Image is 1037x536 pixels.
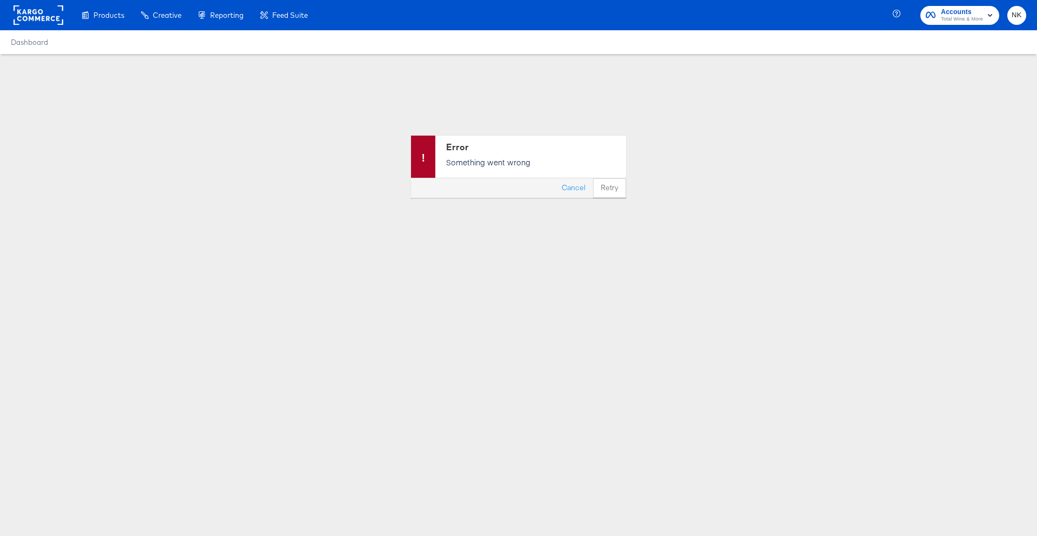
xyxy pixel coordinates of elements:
[920,6,999,25] button: AccountsTotal Wine & More
[210,11,244,19] span: Reporting
[1007,6,1026,25] button: NK
[272,11,308,19] span: Feed Suite
[1012,9,1022,22] span: NK
[593,178,626,198] button: Retry
[93,11,124,19] span: Products
[446,141,621,153] div: Error
[554,178,593,198] button: Cancel
[11,38,48,46] a: Dashboard
[153,11,181,19] span: Creative
[941,6,983,18] span: Accounts
[941,15,983,24] span: Total Wine & More
[446,157,621,167] p: Something went wrong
